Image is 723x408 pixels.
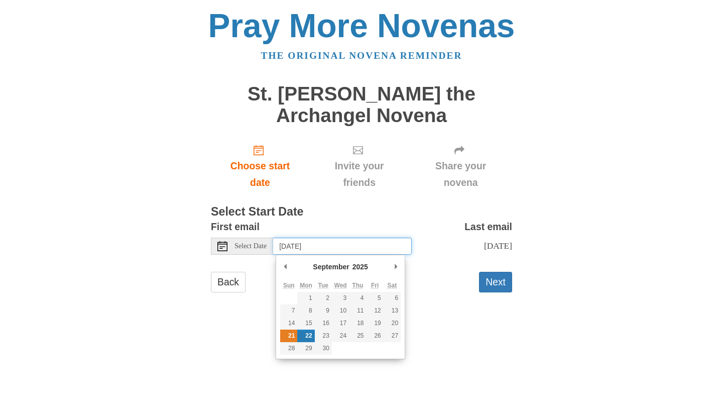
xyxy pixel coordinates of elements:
span: Choose start date [221,158,299,191]
button: 30 [315,342,332,355]
span: Share your novena [419,158,502,191]
label: First email [211,219,260,235]
button: 3 [332,292,349,304]
button: 6 [384,292,401,304]
button: 19 [367,317,384,330]
button: 16 [315,317,332,330]
button: 11 [349,304,366,317]
button: 21 [280,330,297,342]
a: The original novena reminder [261,50,462,61]
button: Next [479,272,512,292]
button: 7 [280,304,297,317]
button: 27 [384,330,401,342]
button: 5 [367,292,384,304]
button: 17 [332,317,349,330]
button: 13 [384,304,401,317]
abbr: Thursday [352,282,363,289]
button: 23 [315,330,332,342]
button: 25 [349,330,366,342]
button: 22 [297,330,314,342]
button: 1 [297,292,314,304]
button: 28 [280,342,297,355]
button: Previous Month [280,259,290,274]
button: 4 [349,292,366,304]
button: 2 [315,292,332,304]
button: 15 [297,317,314,330]
button: 20 [384,317,401,330]
abbr: Tuesday [318,282,328,289]
label: Last email [464,219,512,235]
span: Select Date [234,243,267,250]
button: 14 [280,317,297,330]
abbr: Sunday [283,282,295,289]
button: 26 [367,330,384,342]
h1: St. [PERSON_NAME] the Archangel Novena [211,83,512,126]
button: 9 [315,304,332,317]
button: 29 [297,342,314,355]
input: Use the arrow keys to pick a date [273,238,412,255]
button: 8 [297,304,314,317]
abbr: Wednesday [334,282,347,289]
abbr: Saturday [388,282,397,289]
button: 12 [367,304,384,317]
h3: Select Start Date [211,206,512,219]
button: Next Month [391,259,401,274]
span: [DATE] [484,241,512,251]
a: Pray More Novenas [208,7,515,44]
div: 2025 [351,259,370,274]
button: 24 [332,330,349,342]
a: Choose start date [211,136,309,196]
a: Back [211,272,246,292]
button: 18 [349,317,366,330]
button: 10 [332,304,349,317]
span: Invite your friends [319,158,399,191]
div: Click "Next" to confirm your start date first. [409,136,512,196]
div: September [311,259,350,274]
abbr: Friday [371,282,379,289]
div: Click "Next" to confirm your start date first. [309,136,409,196]
abbr: Monday [300,282,312,289]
